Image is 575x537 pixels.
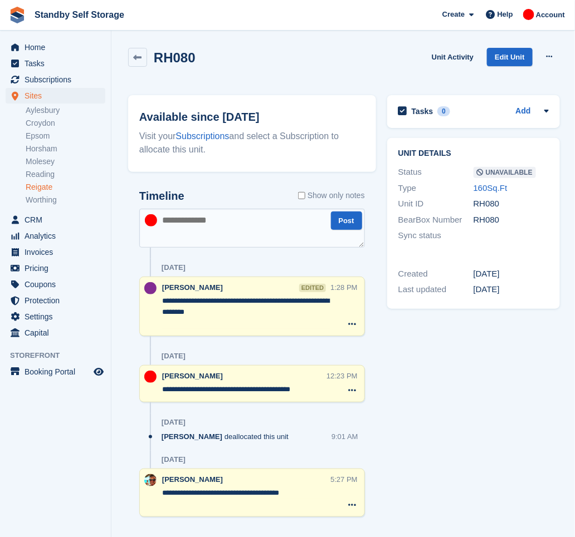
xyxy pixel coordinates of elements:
span: Capital [25,325,91,341]
span: Coupons [25,277,91,292]
a: menu [6,277,105,292]
span: Protection [25,293,91,308]
a: menu [6,309,105,324]
span: Home [25,40,91,55]
a: Preview store [92,365,105,378]
span: Sites [25,88,91,104]
button: Post [331,211,362,230]
span: Analytics [25,228,91,244]
span: Help [498,9,513,20]
div: [DATE] [474,283,549,296]
div: Last updated [398,283,474,296]
div: Visit your and select a Subscription to allocate this unit. [139,130,365,156]
a: 160Sq.Ft [474,183,508,193]
img: Michael Walker [144,474,157,486]
a: Subscriptions [176,131,230,141]
a: Edit Unit [487,48,532,66]
h2: Timeline [139,190,184,203]
h2: Tasks [412,106,433,116]
span: Create [442,9,465,20]
span: Account [536,9,565,21]
h2: RH080 [154,50,196,65]
div: BearBox Number [398,214,474,226]
div: 9:01 AM [332,431,358,442]
a: menu [6,228,105,244]
div: [DATE] [162,418,186,427]
span: Booking Portal [25,364,91,380]
span: Subscriptions [25,72,91,87]
a: menu [6,72,105,87]
a: menu [6,293,105,308]
input: Show only notes [298,190,305,201]
img: Aaron Winter [144,371,157,383]
a: Aylesbury [26,105,105,116]
div: edited [299,284,326,292]
div: deallocated this unit [162,431,294,442]
label: Show only notes [298,190,365,201]
a: Add [516,105,531,118]
a: menu [6,212,105,228]
span: [PERSON_NAME] [162,431,222,442]
a: menu [6,88,105,104]
a: menu [6,260,105,276]
span: [PERSON_NAME] [162,372,223,380]
img: stora-icon-8386f47178a22dfd0bd8f6a31ec36ba5ce8667c1dd55bd0f319d3a0aa187defe.svg [9,7,26,23]
a: menu [6,56,105,71]
div: [DATE] [162,352,186,361]
div: 12:23 PM [327,371,358,381]
span: [PERSON_NAME] [162,283,223,292]
a: Unit Activity [427,48,478,66]
div: Unit ID [398,198,474,210]
span: [PERSON_NAME] [162,475,223,484]
a: Molesey [26,156,105,167]
div: RH080 [474,214,549,226]
span: Pricing [25,260,91,276]
div: [DATE] [162,455,186,464]
div: Created [398,268,474,280]
span: Tasks [25,56,91,71]
div: Status [398,166,474,179]
span: Settings [25,309,91,324]
a: Worthing [26,195,105,205]
div: 1:28 PM [330,282,357,293]
span: CRM [25,212,91,228]
a: Croydon [26,118,105,129]
a: menu [6,40,105,55]
img: Sue Ford [144,282,157,294]
div: 0 [437,106,450,116]
div: RH080 [474,198,549,210]
span: Storefront [10,350,111,361]
a: Horsham [26,144,105,154]
div: Type [398,182,474,195]
a: menu [6,364,105,380]
a: menu [6,325,105,341]
div: [DATE] [474,268,549,280]
div: [DATE] [162,263,186,272]
a: Reigate [26,182,105,193]
a: menu [6,244,105,260]
a: Standby Self Storage [30,6,129,24]
div: 5:27 PM [330,474,357,485]
h2: Unit details [398,149,549,158]
a: Reading [26,169,105,180]
img: Aaron Winter [523,9,534,20]
a: Epsom [26,131,105,141]
h2: Available since [DATE] [139,109,365,125]
span: Unavailable [474,167,536,178]
div: Sync status [398,229,474,242]
img: Aaron Winter [145,214,157,226]
span: Invoices [25,244,91,260]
